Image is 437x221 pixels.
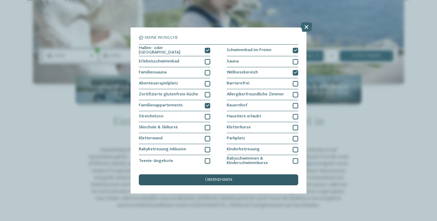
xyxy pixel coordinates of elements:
[139,147,186,152] span: Babybetreuung inklusive
[227,103,247,108] span: Bauernhof
[139,92,198,97] span: Zertifizierte glutenfreie Küche
[139,59,179,64] span: Erlebnisschwimmbad
[227,136,245,141] span: Parkplatz
[227,114,261,119] span: Haustiere erlaubt
[227,48,271,53] span: Schwimmbad im Freien
[227,147,260,152] span: Kinderbetreuung
[205,178,232,182] span: übernehmen
[227,59,239,64] span: Sauna
[227,156,289,165] span: Babyschwimmen & Kinderschwimmkurse
[227,92,284,97] span: Allergikerfreundliche Zimmer
[227,81,249,86] span: Barrierefrei
[139,81,178,86] span: Abenteuerspielplatz
[139,125,178,130] span: Skischule & Skikurse
[139,103,183,108] span: Familienappartements
[145,36,178,40] span: Meine Wünsche
[139,46,201,55] span: Hallen- oder [GEOGRAPHIC_DATA]
[227,70,258,75] span: Wellnessbereich
[139,159,173,163] span: Teenie-Angebote
[139,70,167,75] span: Familiensauna
[139,136,163,141] span: Kletterwand
[227,125,251,130] span: Kletterkurse
[139,114,164,119] span: Streichelzoo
